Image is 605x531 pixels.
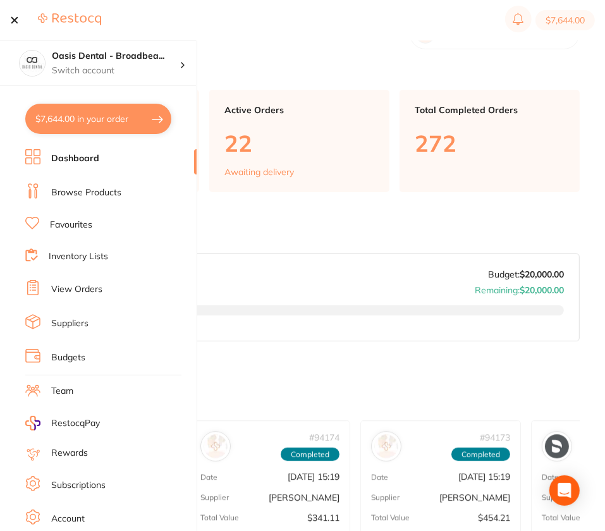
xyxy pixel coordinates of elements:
[478,513,510,523] p: $454.21
[224,130,374,156] p: 22
[374,434,398,458] img: Henry Schein Halas
[480,432,510,442] p: # 94173
[545,434,569,458] img: Dentsply Sirona
[38,13,101,28] a: Restocq Logo
[309,432,339,442] p: # 94174
[269,492,339,503] p: [PERSON_NAME]
[371,493,400,502] p: Supplier
[49,250,108,263] a: Inventory Lists
[520,269,564,280] strong: $20,000.00
[51,447,88,460] a: Rewards
[25,416,40,430] img: RestocqPay
[51,283,102,296] a: View Orders
[475,280,564,295] p: Remaining:
[19,391,580,408] h2: Recent Orders
[51,385,73,398] a: Team
[288,472,339,482] p: [DATE] 15:19
[371,473,388,482] p: Date
[549,475,580,506] div: Open Intercom Messenger
[51,513,85,525] a: Account
[488,269,564,279] p: Budget:
[25,104,171,134] button: $7,644.00 in your order
[224,167,294,177] p: Awaiting delivery
[415,105,565,115] p: Total Completed Orders
[209,90,389,192] a: Active Orders22Awaiting delivery
[51,479,106,492] a: Subscriptions
[200,513,239,522] p: Total Value
[200,493,229,502] p: Supplier
[400,90,580,192] a: Total Completed Orders272
[51,417,100,430] span: RestocqPay
[542,493,570,502] p: Supplier
[52,50,180,63] h4: Oasis Dental - Broadbeach
[415,130,565,156] p: 272
[200,473,217,482] p: Date
[371,513,410,522] p: Total Value
[535,10,595,30] button: $7,644.00
[51,152,99,165] a: Dashboard
[38,13,101,26] img: Restocq Logo
[50,219,92,231] a: Favourites
[458,472,510,482] p: [DATE] 15:19
[51,351,85,364] a: Budgets
[25,416,100,430] a: RestocqPay
[19,212,580,230] h2: [DATE] Budget
[20,51,45,76] img: Oasis Dental - Broadbeach
[307,513,339,523] p: $341.11
[224,105,374,115] p: Active Orders
[281,448,339,461] span: Completed
[542,513,580,522] p: Total Value
[204,434,228,458] img: Adam Dental
[51,186,121,199] a: Browse Products
[451,448,510,461] span: Completed
[52,64,180,77] p: Switch account
[439,492,510,503] p: [PERSON_NAME]
[542,473,559,482] p: Date
[520,284,564,296] strong: $20,000.00
[51,317,89,330] a: Suppliers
